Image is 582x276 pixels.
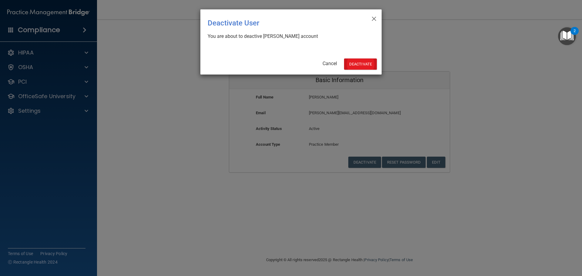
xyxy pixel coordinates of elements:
[558,27,576,45] button: Open Resource Center, 2 new notifications
[208,33,370,40] div: You are about to deactive [PERSON_NAME] account
[323,61,337,66] a: Cancel
[574,31,576,39] div: 2
[371,12,377,24] span: ×
[208,14,350,32] div: Deactivate User
[344,58,377,70] button: Deactivate
[477,233,575,257] iframe: Drift Widget Chat Controller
